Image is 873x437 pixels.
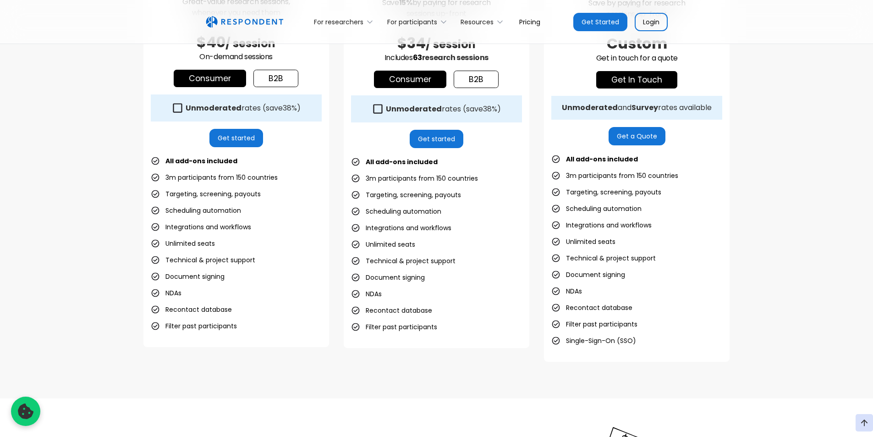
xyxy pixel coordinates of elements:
li: Scheduling automation [551,202,642,215]
strong: All add-ons included [566,155,638,164]
a: Get Started [573,13,627,31]
li: Targeting, screening, payouts [551,186,661,199]
a: Consumer [374,71,446,88]
a: Get a Quote [609,127,665,145]
strong: All add-ons included [165,156,237,166]
div: rates (save ) [386,105,501,114]
strong: Unmoderated [386,104,442,114]
div: For participants [387,17,437,27]
div: rates (save ) [186,104,301,113]
p: On-demand sessions [151,51,322,62]
li: Document signing [151,270,225,283]
li: Integrations and workflows [551,219,652,232]
p: Get in touch for a quote [551,53,722,64]
a: Login [635,13,668,31]
strong: Survey [631,102,658,113]
span: / session [426,37,476,52]
li: Scheduling automation [151,204,241,217]
strong: Unmoderated [562,102,618,113]
li: Single-Sign-On (SSO) [551,334,636,347]
strong: Unmoderated [186,103,242,113]
li: Unlimited seats [551,235,615,248]
div: For researchers [309,11,382,33]
li: Recontact database [151,303,232,316]
li: Scheduling automation [351,205,441,218]
li: NDAs [351,288,382,300]
div: For researchers [314,17,363,27]
li: Recontact database [351,304,432,317]
a: b2b [253,70,298,87]
div: Resources [456,11,512,33]
li: Filter past participants [151,320,237,332]
span: research sessions [422,52,489,63]
a: home [206,16,283,28]
li: Technical & project support [551,252,656,265]
div: and rates available [562,103,712,112]
li: Filter past participants [351,321,437,333]
li: 3m participants from 150 countries [351,172,478,185]
span: 38% [283,103,297,113]
li: Integrations and workflows [351,221,451,234]
a: Consumer [174,70,246,87]
li: NDAs [151,287,181,299]
strong: All add-ons included [366,157,438,166]
a: get in touch [596,71,677,89]
a: Get started [209,129,263,147]
img: Untitled UI logotext [206,16,283,28]
li: Filter past participants [551,318,637,331]
li: Integrations and workflows [151,221,251,233]
li: NDAs [551,285,582,298]
li: 3m participants from 150 countries [151,171,278,184]
p: Includes [351,52,522,63]
div: Resources [461,17,494,27]
span: 38% [483,104,497,114]
span: 63 [413,52,422,63]
a: Pricing [512,11,548,33]
li: Recontact database [551,301,632,314]
li: Unlimited seats [151,237,215,250]
li: Targeting, screening, payouts [151,188,261,200]
a: Get started [410,130,463,148]
div: For participants [382,11,455,33]
li: Targeting, screening, payouts [351,188,461,201]
li: Document signing [551,268,625,281]
li: Document signing [351,271,425,284]
li: Technical & project support [351,254,456,267]
li: Technical & project support [151,254,255,266]
li: 3m participants from 150 countries [551,169,678,182]
li: Unlimited seats [351,238,415,251]
a: b2b [454,71,499,88]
